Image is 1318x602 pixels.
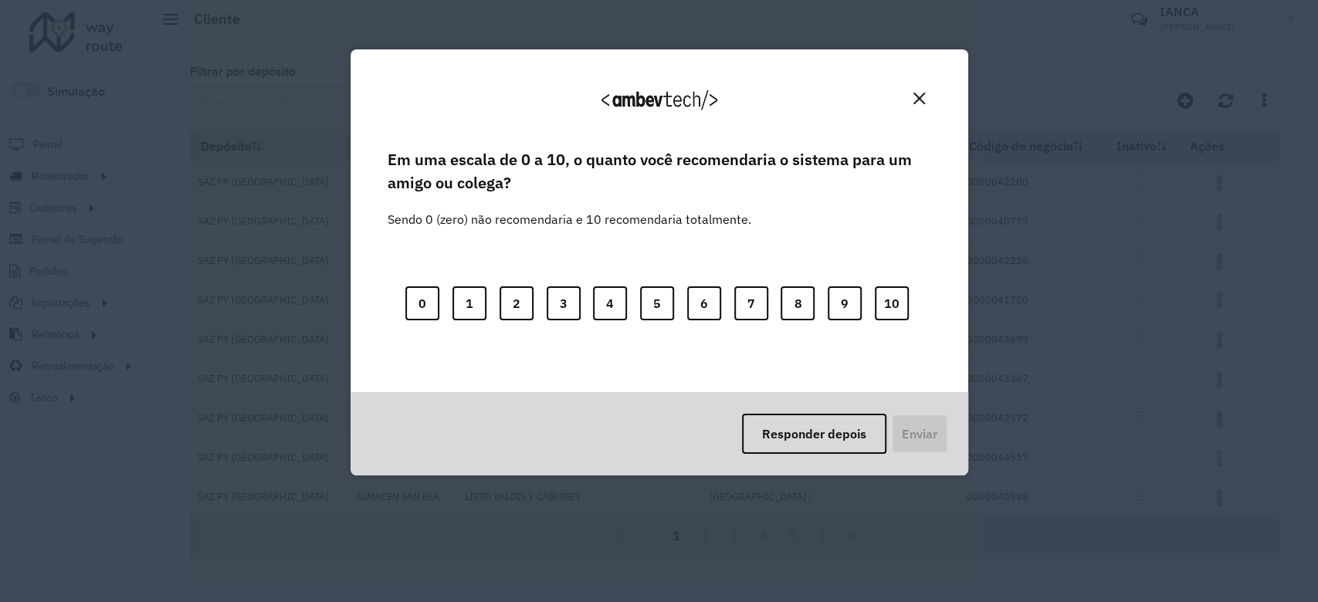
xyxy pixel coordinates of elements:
[913,93,925,104] img: Close
[734,286,768,320] button: 7
[875,286,909,320] button: 10
[500,286,534,320] button: 2
[405,286,439,320] button: 0
[452,286,486,320] button: 1
[388,191,751,228] label: Sendo 0 (zero) não recomendaria e 10 recomendaria totalmente.
[742,414,886,454] button: Responder depois
[640,286,674,320] button: 5
[907,86,931,110] button: Close
[781,286,815,320] button: 8
[593,286,627,320] button: 4
[388,148,931,195] label: Em uma escala de 0 a 10, o quanto você recomendaria o sistema para um amigo ou colega?
[547,286,581,320] button: 3
[687,286,721,320] button: 6
[828,286,862,320] button: 9
[601,90,717,110] img: Logo Ambevtech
